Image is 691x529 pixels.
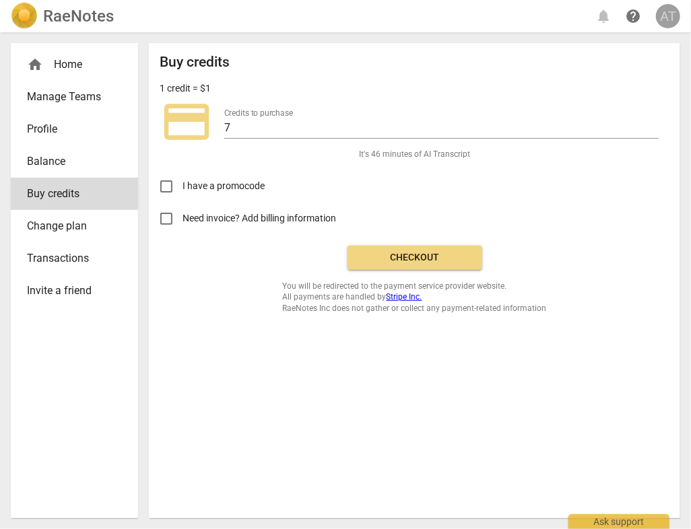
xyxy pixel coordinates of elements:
[11,242,138,275] a: Transactions
[160,95,213,149] span: credit_card
[224,109,293,117] label: Credits to purchase
[621,4,645,28] a: Help
[27,153,111,170] span: Balance
[11,275,138,307] a: Invite a friend
[27,121,111,137] span: Profile
[283,281,547,314] span: You will be redirected to the payment service provider website. All payments are handled by RaeNo...
[11,113,138,145] a: Profile
[387,292,422,302] a: Stripe Inc.
[625,8,641,24] span: help
[11,145,138,178] a: Balance
[43,7,114,26] h2: RaeNotes
[11,81,138,113] a: Manage Teams
[11,210,138,242] a: Change plan
[183,211,338,225] span: Need invoice? Add billing information
[27,218,111,234] span: Change plan
[359,149,470,160] span: It's 46 minutes of AI Transcript
[27,250,111,267] span: Transactions
[27,57,43,73] span: home
[11,3,114,30] a: LogoRaeNotes
[27,89,111,105] span: Manage Teams
[160,81,211,96] p: 1 credit = $1
[27,57,111,73] div: Home
[160,54,230,71] h2: Buy credits
[27,186,111,202] span: Buy credits
[183,179,265,193] span: I have a promocode
[348,246,482,270] button: Checkout
[27,283,111,299] span: Invite a friend
[11,3,38,30] img: Logo
[568,514,669,529] div: Ask support
[358,251,471,264] span: Checkout
[656,4,680,28] button: AT
[11,178,138,210] a: Buy credits
[11,48,138,81] div: Home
